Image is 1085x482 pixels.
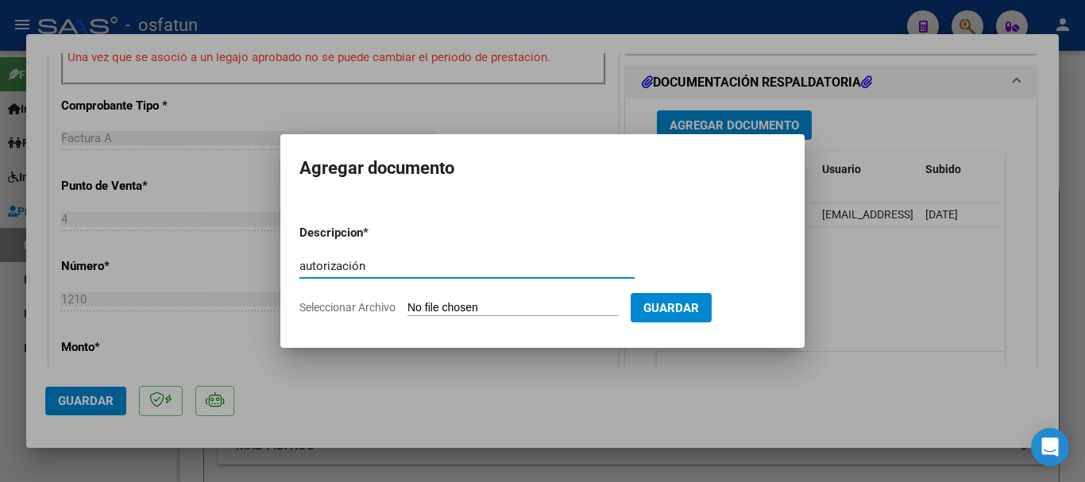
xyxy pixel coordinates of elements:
[299,224,446,242] p: Descripcion
[1031,428,1069,466] div: Open Intercom Messenger
[299,301,396,314] span: Seleccionar Archivo
[631,293,712,322] button: Guardar
[299,153,786,183] h2: Agregar documento
[643,301,699,315] span: Guardar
